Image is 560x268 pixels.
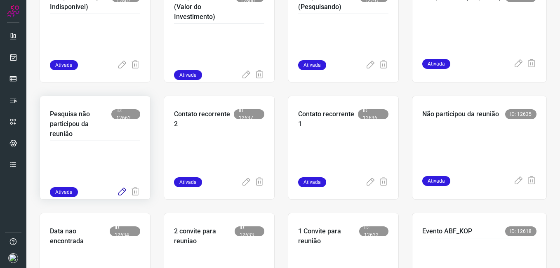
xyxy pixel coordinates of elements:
[422,109,499,119] p: Não participou da reunião
[235,226,264,236] span: ID: 12633
[50,60,78,70] span: Ativada
[111,109,140,119] span: ID: 12662
[234,109,264,119] span: ID: 12637
[359,226,388,236] span: ID: 12632
[298,109,358,129] p: Contato recorrente 1
[422,226,472,236] p: Evento ABF_KOP
[50,226,110,246] p: Data nao encontrada
[110,226,140,236] span: ID: 12634
[50,109,111,139] p: Pesquisa não participou da reunião
[174,109,234,129] p: Contato recorrente 2
[298,60,326,70] span: Ativada
[422,176,450,186] span: Ativada
[8,253,18,263] img: 12680
[174,226,235,246] p: 2 convite para reuniao
[7,5,19,17] img: Logo
[50,187,78,197] span: Ativada
[505,226,536,236] span: ID: 12618
[358,109,388,119] span: ID: 12636
[298,226,359,246] p: 1 Convite para reunião
[174,70,202,80] span: Ativada
[174,177,202,187] span: Ativada
[505,109,536,119] span: ID: 12635
[422,59,450,69] span: Ativada
[298,177,326,187] span: Ativada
